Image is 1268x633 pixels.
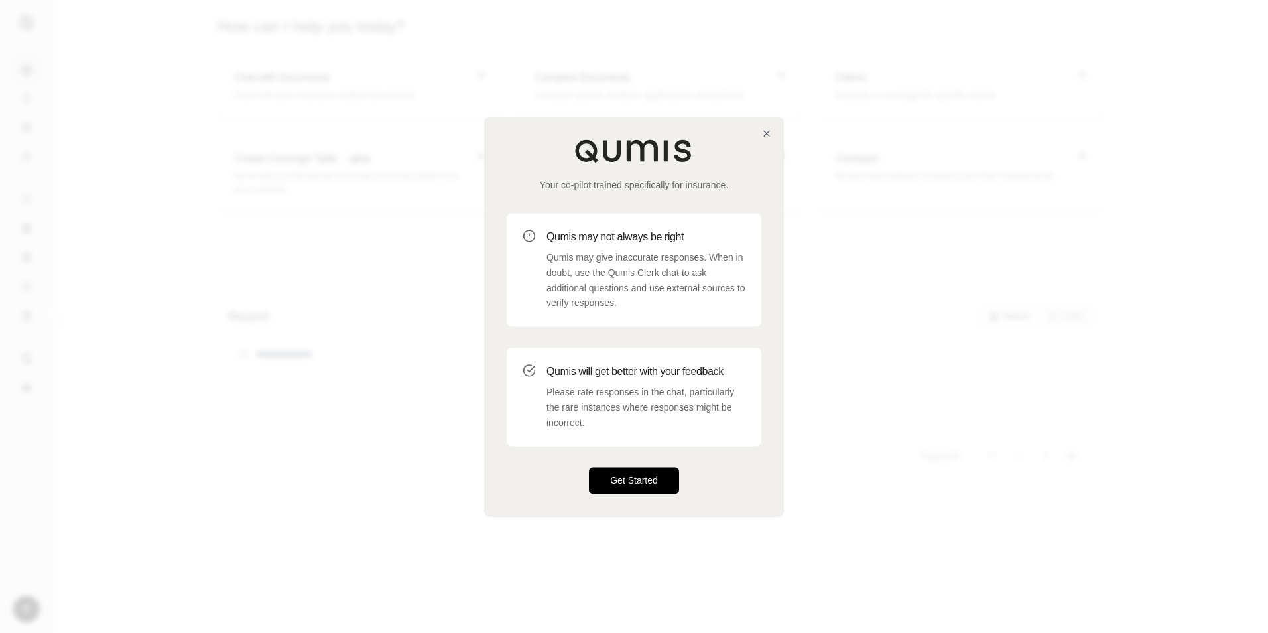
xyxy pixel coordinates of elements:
[507,178,761,192] p: Your co-pilot trained specifically for insurance.
[574,139,694,163] img: Qumis Logo
[546,385,745,430] p: Please rate responses in the chat, particularly the rare instances where responses might be incor...
[546,229,745,245] h3: Qumis may not always be right
[546,250,745,311] p: Qumis may give inaccurate responses. When in doubt, use the Qumis Clerk chat to ask additional qu...
[546,364,745,380] h3: Qumis will get better with your feedback
[589,468,679,494] button: Get Started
